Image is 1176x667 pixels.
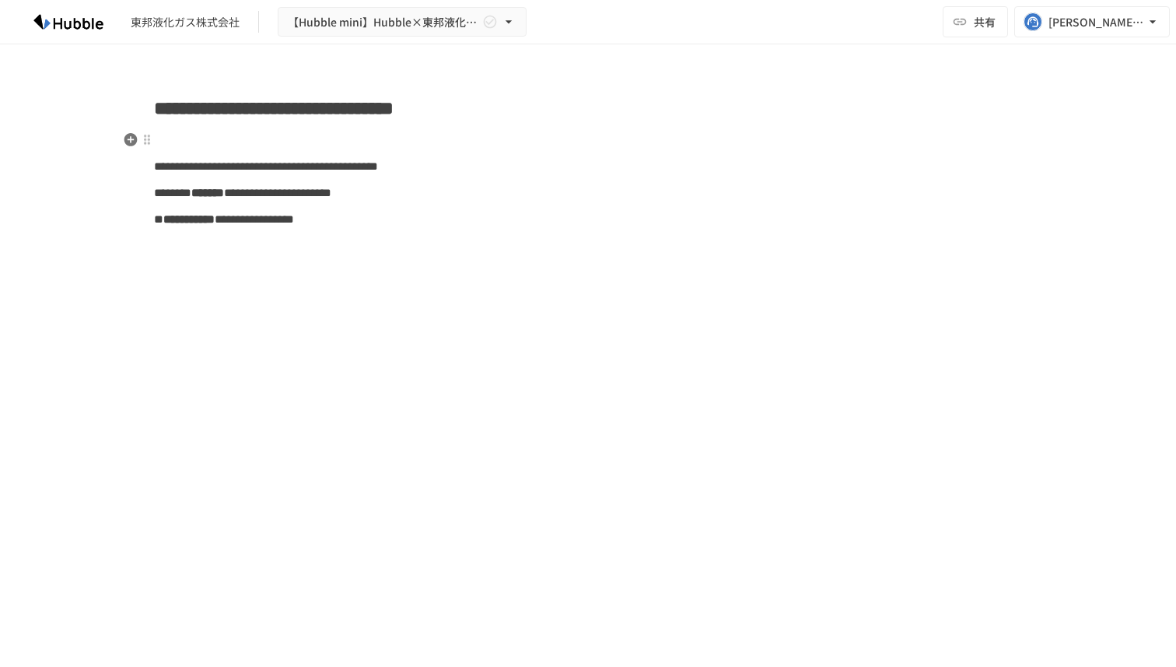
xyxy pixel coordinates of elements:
button: [PERSON_NAME][EMAIL_ADDRESS][PERSON_NAME][DOMAIN_NAME] [1014,6,1170,37]
img: HzDRNkGCf7KYO4GfwKnzITak6oVsp5RHeZBEM1dQFiQ [19,9,118,34]
div: [PERSON_NAME][EMAIL_ADDRESS][PERSON_NAME][DOMAIN_NAME] [1048,12,1145,32]
span: 【Hubble mini】Hubble×東邦液化ガス株式会社 オンボーディングプロジェクト [288,12,479,32]
span: 共有 [974,13,996,30]
button: 共有 [943,6,1008,37]
button: 【Hubble mini】Hubble×東邦液化ガス株式会社 オンボーディングプロジェクト [278,7,527,37]
div: 東邦液化ガス株式会社 [131,14,240,30]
